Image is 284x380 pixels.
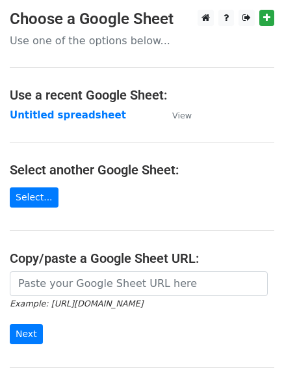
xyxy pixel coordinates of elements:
[159,109,192,121] a: View
[10,324,43,344] input: Next
[10,162,274,178] h4: Select another Google Sheet:
[10,109,126,121] a: Untitled spreadsheet
[10,34,274,47] p: Use one of the options below...
[10,87,274,103] h4: Use a recent Google Sheet:
[10,10,274,29] h3: Choose a Google Sheet
[10,299,143,308] small: Example: [URL][DOMAIN_NAME]
[10,271,268,296] input: Paste your Google Sheet URL here
[10,187,58,208] a: Select...
[219,318,284,380] iframe: Chat Widget
[172,111,192,120] small: View
[10,251,274,266] h4: Copy/paste a Google Sheet URL:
